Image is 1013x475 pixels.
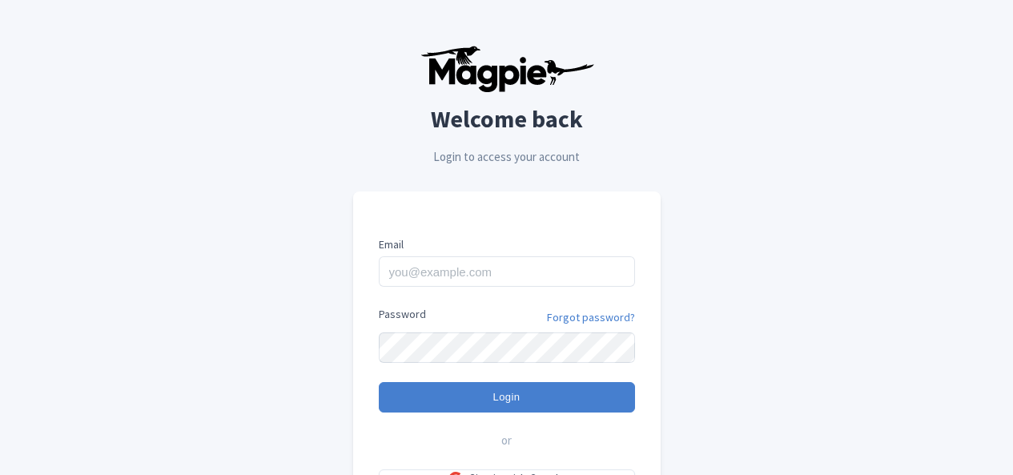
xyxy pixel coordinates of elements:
input: you@example.com [379,256,635,287]
span: or [501,432,512,450]
img: logo-ab69f6fb50320c5b225c76a69d11143b.png [416,45,597,93]
h2: Welcome back [353,106,661,132]
a: Forgot password? [547,309,635,326]
p: Login to access your account [353,148,661,167]
input: Login [379,382,635,413]
label: Email [379,236,635,253]
label: Password [379,306,426,323]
